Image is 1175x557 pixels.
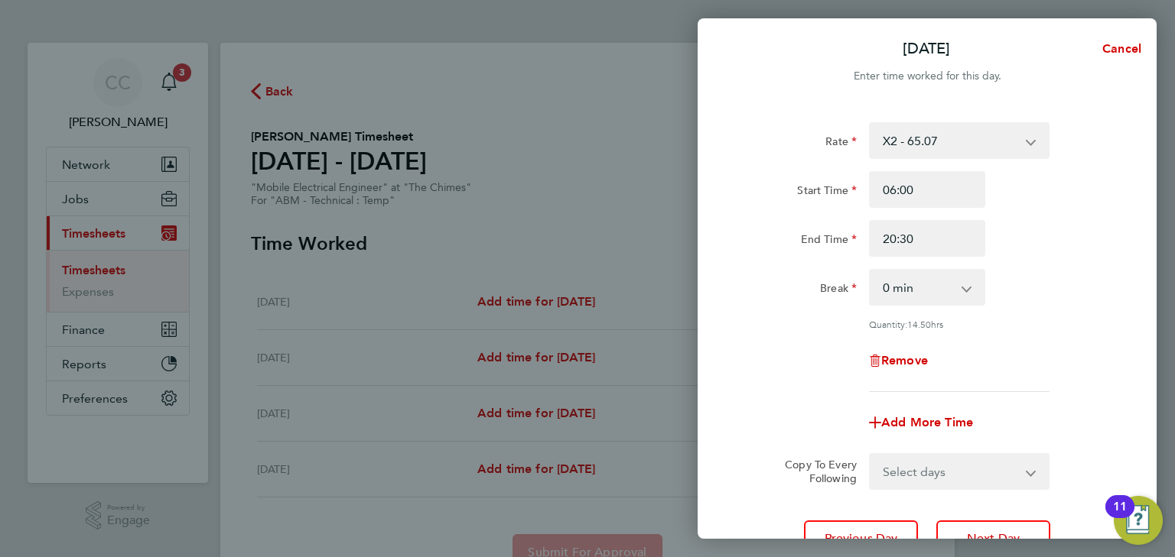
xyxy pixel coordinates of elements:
[1114,496,1163,545] button: Open Resource Center, 11 new notifications
[869,171,985,208] input: E.g. 08:00
[820,281,857,300] label: Break
[869,355,928,367] button: Remove
[804,520,918,557] button: Previous Day
[825,531,898,546] span: Previous Day
[825,134,857,153] label: Rate
[869,220,985,257] input: E.g. 18:00
[1098,41,1141,56] span: Cancel
[869,318,1050,330] div: Quantity: hrs
[1113,507,1127,526] div: 11
[881,353,928,368] span: Remove
[967,531,1020,546] span: Next Day
[881,415,973,429] span: Add More Time
[801,232,857,251] label: End Time
[773,458,857,485] label: Copy To Every Following
[1078,34,1157,64] button: Cancel
[869,416,973,429] button: Add More Time
[936,520,1050,557] button: Next Day
[698,67,1157,86] div: Enter time worked for this day.
[907,318,931,330] span: 14.50
[797,183,857,202] label: Start Time
[903,38,950,60] p: [DATE]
